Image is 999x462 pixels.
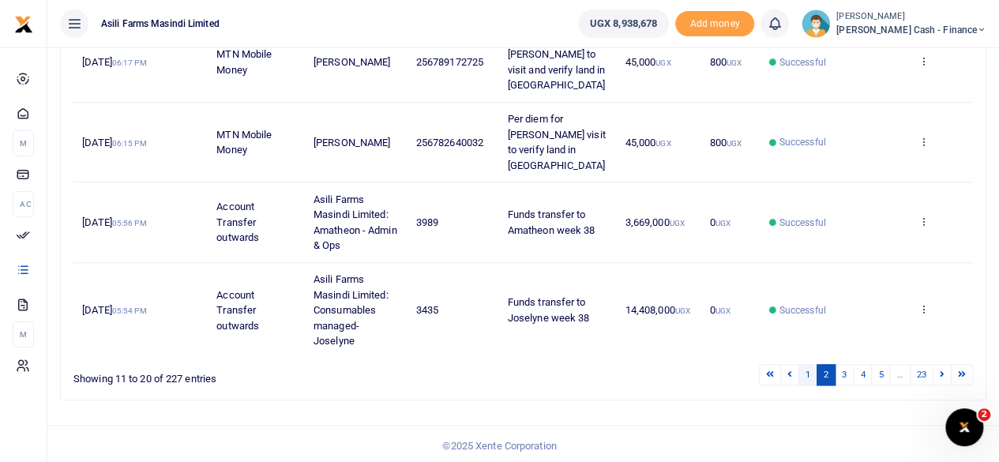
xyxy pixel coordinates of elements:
[675,11,754,37] span: Add money
[675,11,754,37] li: Toup your wallet
[669,219,684,227] small: UGX
[14,15,33,34] img: logo-small
[416,304,438,316] span: 3435
[709,56,742,68] span: 800
[13,130,34,156] li: M
[14,17,33,29] a: logo-small logo-large logo-large
[578,9,669,38] a: UGX 8,938,678
[216,289,259,332] span: Account Transfer outwards
[853,364,872,385] a: 4
[112,139,147,148] small: 06:15 PM
[216,48,272,76] span: MTN Mobile Money
[112,219,147,227] small: 05:56 PM
[416,56,483,68] span: 256789172725
[590,16,657,32] span: UGX 8,938,678
[779,55,826,69] span: Successful
[836,23,986,37] span: [PERSON_NAME] Cash - Finance
[978,408,990,421] span: 2
[655,139,670,148] small: UGX
[715,306,730,315] small: UGX
[715,219,730,227] small: UGX
[675,17,754,28] a: Add money
[625,137,671,148] span: 45,000
[802,9,830,38] img: profile-user
[835,364,854,385] a: 3
[416,137,483,148] span: 256782640032
[709,304,730,316] span: 0
[945,408,983,446] iframe: Intercom live chat
[82,56,146,68] span: [DATE]
[798,364,817,385] a: 1
[727,58,742,67] small: UGX
[82,137,146,148] span: [DATE]
[13,321,34,347] li: M
[625,56,671,68] span: 45,000
[572,9,675,38] li: Wallet ballance
[802,9,986,38] a: profile-user [PERSON_NAME] [PERSON_NAME] Cash - Finance
[508,113,606,171] span: Per diem for [PERSON_NAME] visit to verify land in [GEOGRAPHIC_DATA]
[112,306,147,315] small: 05:54 PM
[216,129,272,156] span: MTN Mobile Money
[779,216,826,230] span: Successful
[314,137,390,148] span: [PERSON_NAME]
[779,135,826,149] span: Successful
[112,58,147,67] small: 06:17 PM
[95,17,226,31] span: Asili Farms Masindi Limited
[655,58,670,67] small: UGX
[727,139,742,148] small: UGX
[625,304,690,316] span: 14,408,000
[871,364,890,385] a: 5
[416,216,438,228] span: 3989
[508,296,590,324] span: Funds transfer to Joselyne week 38
[836,10,986,24] small: [PERSON_NAME]
[82,304,146,316] span: [DATE]
[314,56,390,68] span: [PERSON_NAME]
[910,364,933,385] a: 23
[817,364,836,385] a: 2
[13,191,34,217] li: Ac
[709,216,730,228] span: 0
[675,306,690,315] small: UGX
[216,201,259,243] span: Account Transfer outwards
[73,362,442,387] div: Showing 11 to 20 of 227 entries
[779,303,826,317] span: Successful
[508,208,595,236] span: Funds transfer to Amatheon week 38
[314,193,397,252] span: Asili Farms Masindi Limited: Amatheon - Admin & Ops
[314,273,389,347] span: Asili Farms Masindi Limited: Consumables managed-Joselyne
[709,137,742,148] span: 800
[82,216,146,228] span: [DATE]
[625,216,685,228] span: 3,669,000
